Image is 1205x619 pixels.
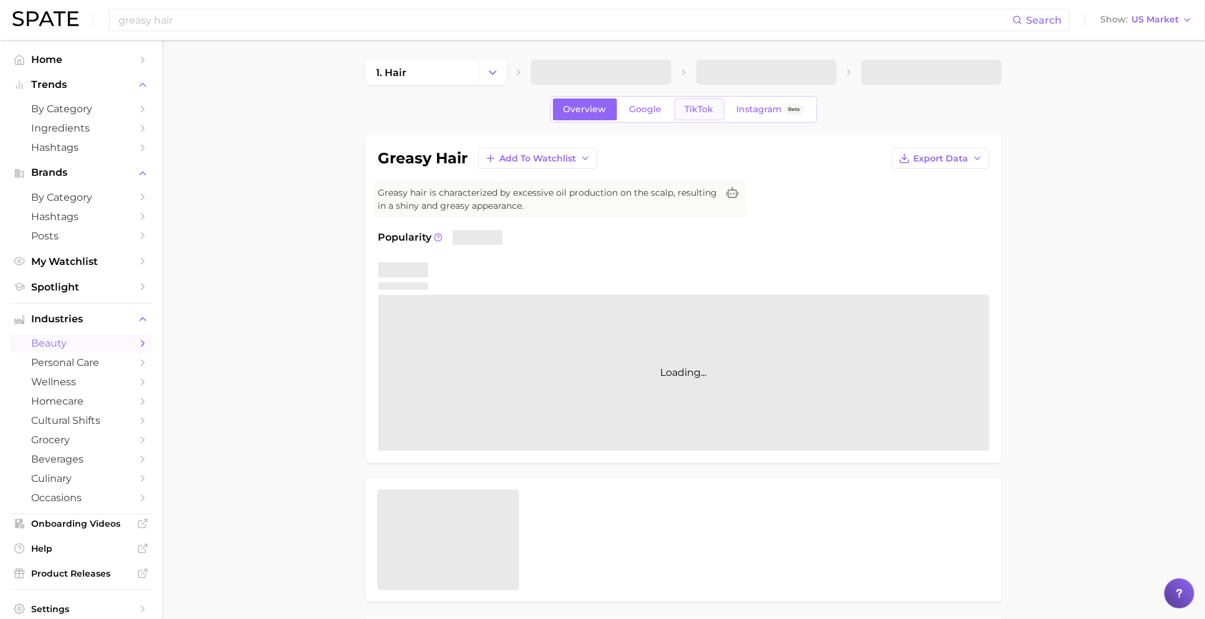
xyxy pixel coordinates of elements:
[31,314,131,325] span: Industries
[31,211,131,223] span: Hashtags
[892,148,989,169] button: Export Data
[31,473,131,484] span: culinary
[31,376,131,388] span: wellness
[10,188,152,207] a: by Category
[10,163,152,182] button: Brands
[31,54,131,65] span: Home
[31,230,131,242] span: Posts
[10,600,152,618] a: Settings
[378,186,718,213] span: Greasy hair is characterized by excessive oil production on the scalp, resulting in a shiny and g...
[553,98,617,120] a: Overview
[10,226,152,246] a: Posts
[789,104,800,115] span: Beta
[31,337,131,349] span: beauty
[10,564,152,583] a: Product Releases
[10,372,152,391] a: wellness
[378,295,989,451] div: Loading...
[675,98,724,120] a: TikTok
[619,98,673,120] a: Google
[31,434,131,446] span: grocery
[378,230,432,245] span: Popularity
[630,104,662,115] span: Google
[10,50,152,69] a: Home
[31,518,131,529] span: Onboarding Videos
[31,543,131,554] span: Help
[10,277,152,297] a: Spotlight
[1026,14,1062,26] span: Search
[31,191,131,203] span: by Category
[1100,16,1128,23] span: Show
[10,430,152,449] a: grocery
[31,492,131,504] span: occasions
[914,153,969,164] span: Export Data
[31,167,131,178] span: Brands
[31,453,131,465] span: beverages
[1097,12,1196,28] button: ShowUS Market
[737,104,782,115] span: Instagram
[1131,16,1179,23] span: US Market
[10,207,152,226] a: Hashtags
[31,568,131,579] span: Product Releases
[31,603,131,615] span: Settings
[10,333,152,353] a: beauty
[564,104,607,115] span: Overview
[366,60,479,85] a: 1. hair
[479,60,506,85] button: Change Category
[117,9,1012,31] input: Search here for a brand, industry, or ingredient
[10,118,152,138] a: Ingredients
[10,391,152,411] a: homecare
[10,138,152,157] a: Hashtags
[10,75,152,94] button: Trends
[31,395,131,407] span: homecare
[10,252,152,271] a: My Watchlist
[31,357,131,368] span: personal care
[31,122,131,134] span: Ingredients
[10,310,152,329] button: Industries
[31,79,131,90] span: Trends
[31,415,131,426] span: cultural shifts
[31,256,131,267] span: My Watchlist
[10,99,152,118] a: by Category
[12,11,79,26] img: SPATE
[10,411,152,430] a: cultural shifts
[377,67,407,79] span: 1. hair
[31,142,131,153] span: Hashtags
[31,281,131,293] span: Spotlight
[500,153,577,164] span: Add to Watchlist
[478,148,597,169] button: Add to Watchlist
[10,449,152,469] a: beverages
[10,514,152,533] a: Onboarding Videos
[10,353,152,372] a: personal care
[10,539,152,558] a: Help
[31,103,131,115] span: by Category
[10,469,152,488] a: culinary
[10,488,152,507] a: occasions
[378,151,468,166] h1: greasy hair
[726,98,815,120] a: InstagramBeta
[685,104,714,115] span: TikTok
